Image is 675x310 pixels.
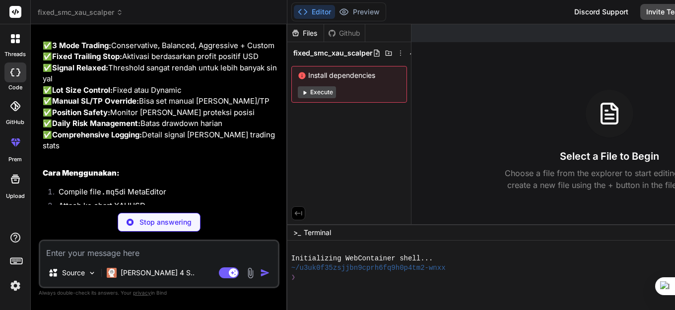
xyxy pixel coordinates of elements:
[121,268,195,278] p: [PERSON_NAME] 4 S..
[43,40,277,152] p: ✅ Conservative, Balanced, Aggressive + Custom ✅ Aktivasi berdasarkan profit positif USD ✅ Thresho...
[52,96,139,106] strong: Manual SL/TP Override:
[38,7,123,17] span: fixed_smc_xau_scalper
[139,217,192,227] p: Stop answering
[8,83,22,92] label: code
[51,186,277,200] li: Compile file di MetaEditor
[88,269,96,277] img: Pick Models
[43,168,120,178] strong: Cara Menggunakan:
[107,268,117,278] img: Claude 4 Sonnet
[6,118,24,126] label: GitHub
[52,108,110,117] strong: Position Safety:
[560,149,659,163] h3: Select a File to Begin
[293,228,301,238] span: >_
[298,70,401,80] span: Install dependencies
[324,28,365,38] div: Github
[39,288,279,298] p: Always double-check its answers. Your in Bind
[291,254,433,263] span: Initializing WebContainer shell...
[52,85,113,95] strong: Lot Size Control:
[52,63,108,72] strong: Signal Relaxed:
[52,130,142,139] strong: Comprehensive Logging:
[304,228,331,238] span: Terminal
[8,155,22,164] label: prem
[101,187,119,197] code: .mq5
[260,268,270,278] img: icon
[335,5,384,19] button: Preview
[7,277,24,294] img: settings
[294,5,335,19] button: Editor
[62,268,85,278] p: Source
[4,50,26,59] label: threads
[291,263,446,273] span: ~/u3uk0f35zsjjbn9cprh6fq9h0p4tm2-wnxx
[52,41,111,50] strong: 3 Mode Trading:
[52,119,140,128] strong: Daily Risk Management:
[133,290,151,296] span: privacy
[568,4,634,20] div: Discord Support
[287,28,324,38] div: Files
[245,267,256,279] img: attachment
[291,273,296,282] span: ❯
[51,200,277,214] li: Attach ke chart XAUUSD
[293,48,373,58] span: fixed_smc_xau_scalper
[52,52,122,61] strong: Fixed Trailing Stop:
[6,192,25,200] label: Upload
[298,86,336,98] button: Execute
